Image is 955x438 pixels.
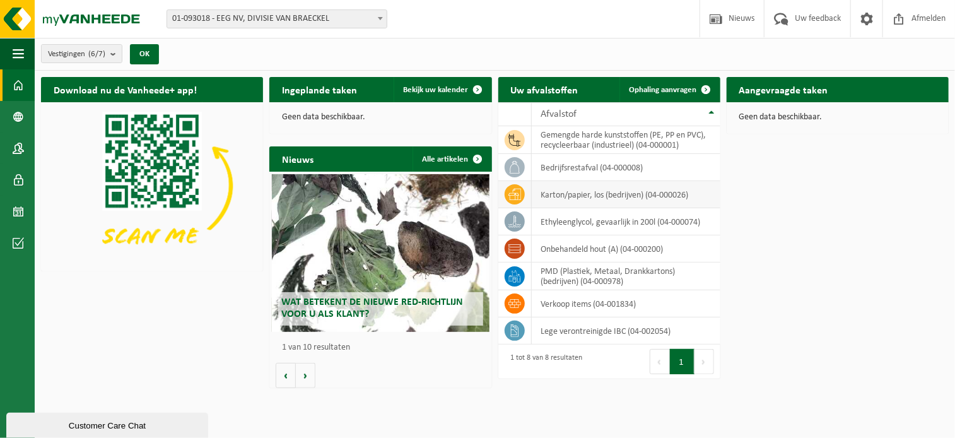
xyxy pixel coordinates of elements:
[505,348,583,376] div: 1 tot 8 van 8 resultaten
[532,181,720,208] td: karton/papier, los (bedrijven) (04-000026)
[650,349,670,374] button: Previous
[296,363,315,388] button: Volgende
[532,208,720,235] td: ethyleenglycol, gevaarlijk in 200l (04-000074)
[272,174,489,332] a: Wat betekent de nieuwe RED-richtlijn voor u als klant?
[48,45,105,64] span: Vestigingen
[739,113,936,122] p: Geen data beschikbaar.
[541,109,577,119] span: Afvalstof
[532,235,720,263] td: onbehandeld hout (A) (04-000200)
[670,349,694,374] button: 1
[282,343,485,352] p: 1 van 10 resultaten
[394,77,491,102] a: Bekijk uw kalender
[282,113,479,122] p: Geen data beschikbaar.
[41,102,263,269] img: Download de VHEPlus App
[619,77,719,102] a: Ophaling aanvragen
[694,349,714,374] button: Next
[269,146,326,171] h2: Nieuws
[167,10,387,28] span: 01-093018 - EEG NV, DIVISIE VAN BRAECKEL
[413,146,491,172] a: Alle artikelen
[630,86,697,94] span: Ophaling aanvragen
[532,154,720,181] td: bedrijfsrestafval (04-000008)
[6,410,211,438] iframe: chat widget
[41,44,122,63] button: Vestigingen(6/7)
[269,77,370,102] h2: Ingeplande taken
[498,77,591,102] h2: Uw afvalstoffen
[727,77,841,102] h2: Aangevraagde taken
[130,44,159,64] button: OK
[532,290,720,317] td: verkoop items (04-001834)
[281,297,463,319] span: Wat betekent de nieuwe RED-richtlijn voor u als klant?
[532,317,720,345] td: Lege verontreinigde IBC (04-002054)
[88,50,105,58] count: (6/7)
[41,77,209,102] h2: Download nu de Vanheede+ app!
[167,9,387,28] span: 01-093018 - EEG NV, DIVISIE VAN BRAECKEL
[404,86,469,94] span: Bekijk uw kalender
[532,263,720,290] td: PMD (Plastiek, Metaal, Drankkartons) (bedrijven) (04-000978)
[276,363,296,388] button: Vorige
[532,126,720,154] td: gemengde harde kunststoffen (PE, PP en PVC), recycleerbaar (industrieel) (04-000001)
